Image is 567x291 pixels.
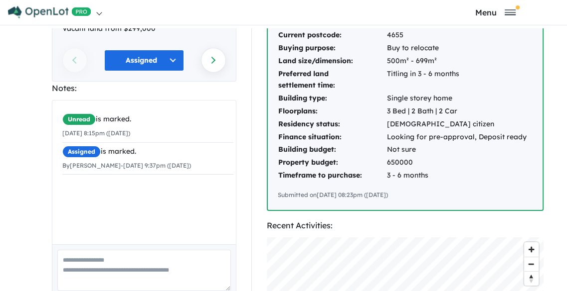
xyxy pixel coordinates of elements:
td: 3 Bed | 2 Bath | 2 Car [386,105,533,118]
td: Looking for pre-approval, Deposit ready [386,131,533,144]
div: Recent Activities: [267,219,544,232]
td: 650000 [386,156,533,169]
td: 500m² - 699m² [386,55,533,68]
td: Building type: [278,92,386,105]
td: Floorplans: [278,105,386,118]
small: By [PERSON_NAME] - [DATE] 9:37pm ([DATE]) [62,162,191,169]
td: Buy to relocate [386,42,533,55]
small: [DATE] 8:15pm ([DATE]) [62,129,130,137]
td: [DEMOGRAPHIC_DATA] citizen [386,118,533,131]
button: Zoom out [524,257,539,271]
td: Not sure [386,143,533,156]
td: Finance situation: [278,131,386,144]
td: 3 - 6 months [386,169,533,182]
td: Land size/dimension: [278,55,386,68]
td: Preferred land settlement time: [278,68,386,93]
button: Zoom in [524,242,539,257]
td: Residency status: [278,118,386,131]
div: is marked. [62,113,233,125]
td: Timeframe to purchase: [278,169,386,182]
td: Current postcode: [278,29,386,42]
span: Unread [62,113,96,125]
td: 4655 [386,29,533,42]
td: Building budget: [278,143,386,156]
button: Reset bearing to north [524,271,539,286]
button: Assigned [104,50,184,71]
td: Property budget: [278,156,386,169]
button: Toggle navigation [426,7,565,17]
span: Assigned [62,146,101,158]
td: Buying purpose: [278,42,386,55]
img: Openlot PRO Logo White [8,6,91,18]
div: Notes: [52,82,236,95]
div: is marked. [62,146,233,158]
td: Single storey home [386,92,533,105]
span: Zoom out [524,257,539,271]
div: Submitted on [DATE] 08:23pm ([DATE]) [278,190,533,200]
td: Titling in 3 - 6 months [386,68,533,93]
